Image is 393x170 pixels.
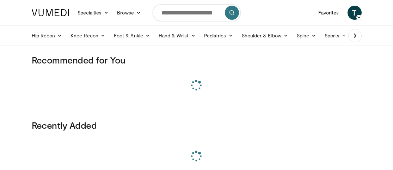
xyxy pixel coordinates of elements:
[320,29,351,43] a: Sports
[27,29,67,43] a: Hip Recon
[110,29,154,43] a: Foot & Ankle
[314,6,343,20] a: Favorites
[238,29,293,43] a: Shoulder & Elbow
[348,6,362,20] a: T
[32,54,362,66] h3: Recommended for You
[293,29,320,43] a: Spine
[73,6,113,20] a: Specialties
[200,29,238,43] a: Pediatrics
[153,4,241,21] input: Search topics, interventions
[154,29,200,43] a: Hand & Wrist
[32,9,69,16] img: VuMedi Logo
[113,6,145,20] a: Browse
[66,29,110,43] a: Knee Recon
[32,120,362,131] h3: Recently Added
